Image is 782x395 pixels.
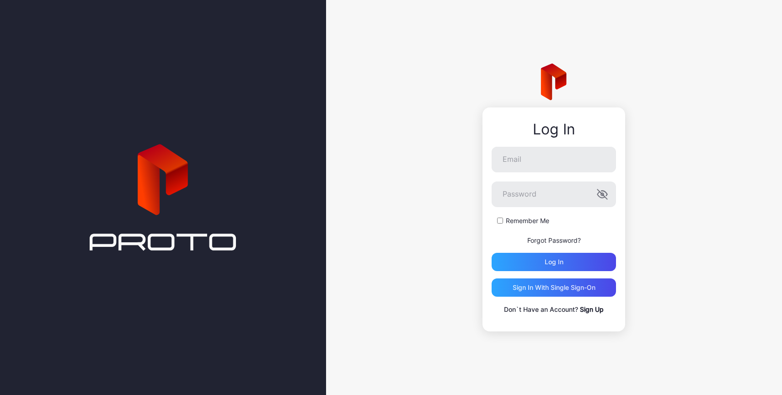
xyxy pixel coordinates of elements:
div: Log In [492,121,616,138]
label: Remember Me [506,216,549,225]
a: Sign Up [580,305,604,313]
input: Password [492,181,616,207]
div: Log in [545,258,563,266]
a: Forgot Password? [527,236,581,244]
button: Sign in With Single Sign-On [492,278,616,297]
button: Log in [492,253,616,271]
button: Password [597,189,608,200]
div: Sign in With Single Sign-On [513,284,595,291]
input: Email [492,147,616,172]
p: Don`t Have an Account? [492,304,616,315]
